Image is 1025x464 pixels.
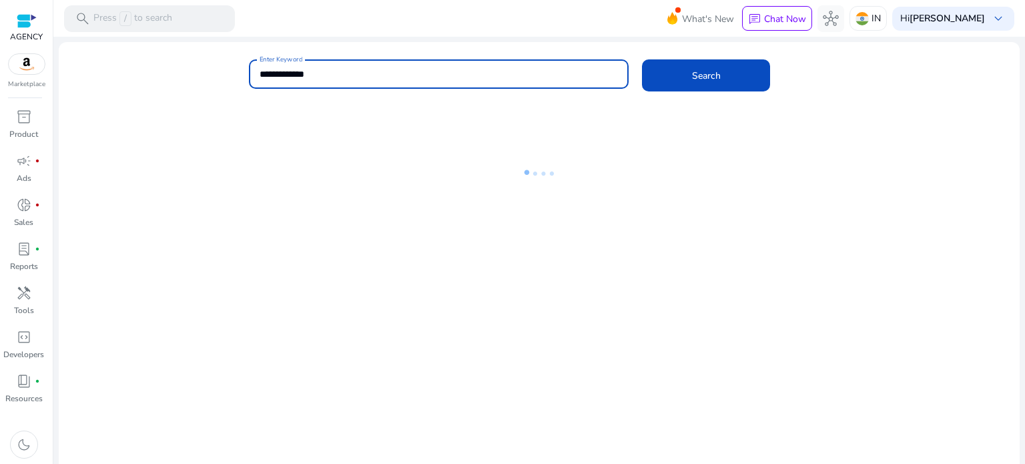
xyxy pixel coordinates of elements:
span: Search [692,69,721,83]
img: in.svg [856,12,869,25]
p: Developers [3,349,44,361]
span: inventory_2 [16,109,32,125]
p: Press to search [93,11,172,26]
button: Search [642,59,770,91]
span: chat [748,13,761,26]
p: Resources [5,393,43,405]
span: handyman [16,285,32,301]
span: / [119,11,131,26]
p: IN [872,7,881,30]
button: hub [817,5,844,32]
p: Marketplace [8,79,45,89]
span: search [75,11,91,27]
mat-label: Enter Keyword [260,55,302,64]
span: fiber_manual_record [35,246,40,252]
p: AGENCY [10,31,43,43]
p: Product [9,128,38,140]
span: campaign [16,153,32,169]
p: Hi [900,14,985,23]
span: donut_small [16,197,32,213]
span: What's New [682,7,734,31]
span: fiber_manual_record [35,158,40,164]
span: book_4 [16,373,32,389]
span: keyboard_arrow_down [990,11,1006,27]
img: amazon.svg [9,54,45,74]
p: Sales [14,216,33,228]
span: code_blocks [16,329,32,345]
span: fiber_manual_record [35,202,40,208]
span: dark_mode [16,437,32,453]
p: Chat Now [764,13,806,25]
span: fiber_manual_record [35,379,40,384]
button: chatChat Now [742,6,812,31]
span: hub [823,11,839,27]
p: Tools [14,304,34,316]
span: lab_profile [16,241,32,257]
p: Reports [10,260,38,272]
b: [PERSON_NAME] [910,12,985,25]
p: Ads [17,172,31,184]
